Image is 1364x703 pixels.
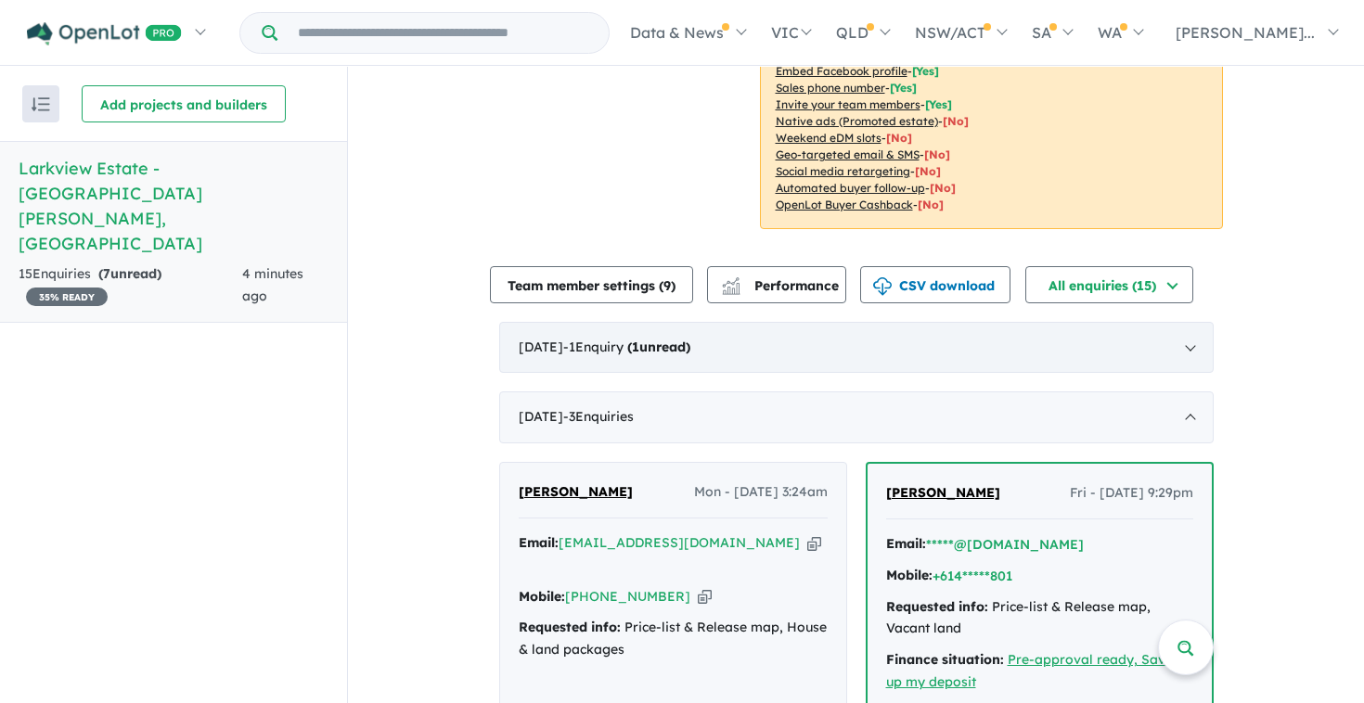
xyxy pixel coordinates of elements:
[519,483,633,500] span: [PERSON_NAME]
[698,587,712,607] button: Copy
[632,339,639,355] span: 1
[1176,23,1315,42] span: [PERSON_NAME]...
[1025,266,1193,303] button: All enquiries (15)
[32,97,50,111] img: sort.svg
[776,81,885,95] u: Sales phone number
[776,64,907,78] u: Embed Facebook profile
[886,535,926,552] strong: Email:
[886,651,1004,668] strong: Finance situation:
[82,85,286,122] button: Add projects and builders
[722,283,740,295] img: bar-chart.svg
[924,147,950,161] span: [No]
[1070,482,1193,505] span: Fri - [DATE] 9:29pm
[915,164,941,178] span: [No]
[499,322,1214,374] div: [DATE]
[912,64,939,78] span: [ Yes ]
[860,266,1010,303] button: CSV download
[707,266,846,303] button: Performance
[943,114,969,128] span: [No]
[19,156,328,256] h5: Larkview Estate - [GEOGRAPHIC_DATA][PERSON_NAME] , [GEOGRAPHIC_DATA]
[776,131,881,145] u: Weekend eDM slots
[565,588,690,605] a: [PHONE_NUMBER]
[886,567,933,583] strong: Mobile:
[722,277,739,288] img: line-chart.svg
[663,277,671,294] span: 9
[519,534,559,551] strong: Email:
[519,481,633,504] a: [PERSON_NAME]
[925,97,952,111] span: [ Yes ]
[776,114,938,128] u: Native ads (Promoted estate)
[563,408,634,425] span: - 3 Enquir ies
[886,482,1000,505] a: [PERSON_NAME]
[776,164,910,178] u: Social media retargeting
[563,339,690,355] span: - 1 Enquir y
[930,181,956,195] span: [No]
[98,265,161,282] strong: ( unread)
[886,596,1193,641] div: Price-list & Release map, Vacant land
[242,265,303,304] span: 4 minutes ago
[281,13,605,53] input: Try estate name, suburb, builder or developer
[519,588,565,605] strong: Mobile:
[886,651,1185,690] a: Pre-approval ready, Saving up my deposit
[918,198,944,211] span: [No]
[19,263,242,308] div: 15 Enquir ies
[886,598,988,615] strong: Requested info:
[519,617,828,661] div: Price-list & Release map, House & land packages
[886,484,1000,501] span: [PERSON_NAME]
[519,619,621,635] strong: Requested info:
[890,81,917,95] span: [ Yes ]
[27,22,182,45] img: Openlot PRO Logo White
[776,198,913,211] u: OpenLot Buyer Cashback
[776,97,920,111] u: Invite your team members
[873,277,892,296] img: download icon
[776,181,925,195] u: Automated buyer follow-up
[694,481,828,504] span: Mon - [DATE] 3:24am
[103,265,110,282] span: 7
[499,391,1214,443] div: [DATE]
[725,277,839,294] span: Performance
[776,147,920,161] u: Geo-targeted email & SMS
[886,131,912,145] span: [No]
[627,339,690,355] strong: ( unread)
[559,534,800,551] a: [EMAIL_ADDRESS][DOMAIN_NAME]
[807,533,821,553] button: Copy
[490,266,693,303] button: Team member settings (9)
[26,288,108,306] span: 35 % READY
